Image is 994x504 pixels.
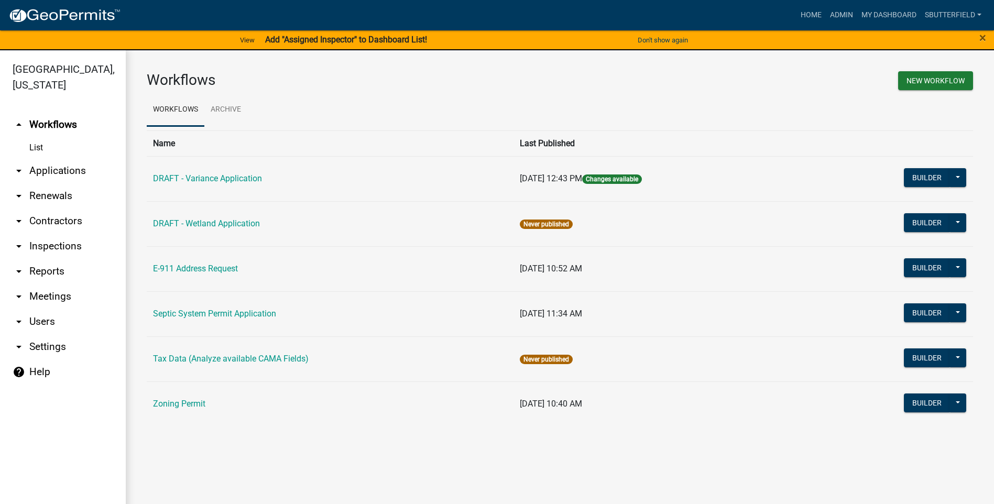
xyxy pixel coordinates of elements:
a: Sbutterfield [921,5,986,25]
a: DRAFT - Wetland Application [153,218,260,228]
strong: Add "Assigned Inspector" to Dashboard List! [265,35,427,45]
th: Name [147,130,514,156]
span: Changes available [582,174,642,184]
a: DRAFT - Variance Application [153,173,262,183]
i: arrow_drop_down [13,165,25,177]
a: Zoning Permit [153,399,205,409]
a: E-911 Address Request [153,264,238,273]
span: [DATE] 10:52 AM [520,264,582,273]
span: [DATE] 12:43 PM [520,173,582,183]
i: arrow_drop_down [13,290,25,303]
i: arrow_drop_down [13,315,25,328]
i: arrow_drop_down [13,265,25,278]
a: Archive [204,93,247,127]
i: arrow_drop_down [13,240,25,253]
i: arrow_drop_up [13,118,25,131]
button: New Workflow [898,71,973,90]
button: Don't show again [633,31,692,49]
h3: Workflows [147,71,552,89]
i: arrow_drop_down [13,190,25,202]
i: help [13,366,25,378]
button: Builder [904,348,950,367]
i: arrow_drop_down [13,341,25,353]
a: Admin [826,5,857,25]
button: Close [979,31,986,44]
button: Builder [904,303,950,322]
span: Never published [520,355,573,364]
span: Never published [520,220,573,229]
th: Last Published [514,130,807,156]
button: Builder [904,393,950,412]
button: Builder [904,258,950,277]
a: Tax Data (Analyze available CAMA Fields) [153,354,309,364]
button: Builder [904,168,950,187]
a: View [236,31,259,49]
button: Builder [904,213,950,232]
span: [DATE] 10:40 AM [520,399,582,409]
i: arrow_drop_down [13,215,25,227]
span: × [979,30,986,45]
a: Workflows [147,93,204,127]
a: My Dashboard [857,5,921,25]
a: Septic System Permit Application [153,309,276,319]
a: Home [796,5,826,25]
span: [DATE] 11:34 AM [520,309,582,319]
